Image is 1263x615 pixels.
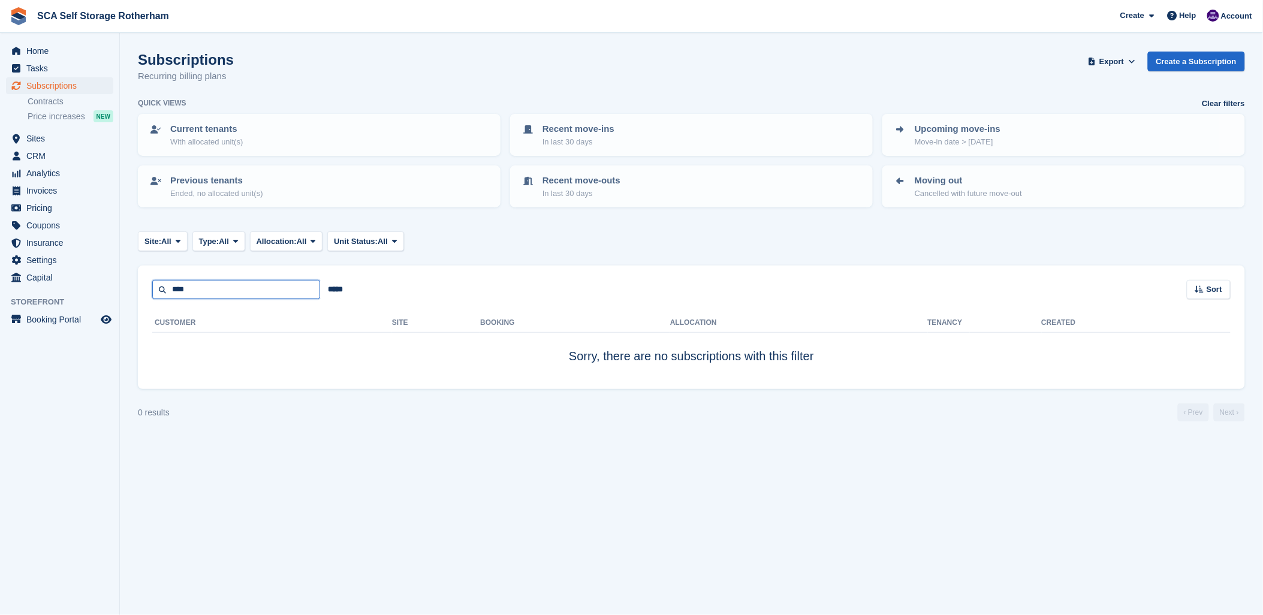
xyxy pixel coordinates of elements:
span: Help [1180,10,1196,22]
h1: Subscriptions [138,52,234,68]
button: Export [1086,52,1138,71]
a: menu [6,43,113,59]
nav: Page [1175,403,1247,421]
a: menu [6,130,113,147]
span: Site: [144,236,161,248]
span: Invoices [26,182,98,199]
span: Home [26,43,98,59]
th: Customer [152,313,392,333]
a: menu [6,252,113,269]
th: Tenancy [928,313,970,333]
a: Current tenants With allocated unit(s) [139,115,499,155]
a: Create a Subscription [1148,52,1245,71]
img: stora-icon-8386f47178a22dfd0bd8f6a31ec36ba5ce8667c1dd55bd0f319d3a0aa187defe.svg [10,7,28,25]
a: menu [6,60,113,77]
span: Coupons [26,217,98,234]
span: Sites [26,130,98,147]
h6: Quick views [138,98,186,108]
p: Current tenants [170,122,243,136]
p: Ended, no allocated unit(s) [170,188,263,200]
span: Account [1221,10,1252,22]
a: Recent move-ins In last 30 days [511,115,872,155]
a: Previous [1178,403,1209,421]
p: In last 30 days [542,136,614,148]
a: menu [6,147,113,164]
p: Move-in date > [DATE] [915,136,1000,148]
a: menu [6,234,113,251]
button: Allocation: All [250,231,323,251]
span: Insurance [26,234,98,251]
span: Sort [1207,284,1222,296]
p: With allocated unit(s) [170,136,243,148]
span: Price increases [28,111,85,122]
span: Sorry, there are no subscriptions with this filter [569,349,814,363]
a: Contracts [28,96,113,107]
span: CRM [26,147,98,164]
span: Pricing [26,200,98,216]
p: Upcoming move-ins [915,122,1000,136]
p: Cancelled with future move-out [915,188,1022,200]
a: SCA Self Storage Rotherham [32,6,174,26]
a: menu [6,217,113,234]
a: menu [6,165,113,182]
a: menu [6,311,113,328]
span: Tasks [26,60,98,77]
span: Storefront [11,296,119,308]
span: Booking Portal [26,311,98,328]
p: Previous tenants [170,174,263,188]
span: Export [1099,56,1124,68]
a: Previous tenants Ended, no allocated unit(s) [139,167,499,206]
span: Settings [26,252,98,269]
th: Created [1042,313,1231,333]
th: Booking [480,313,670,333]
p: Recent move-outs [542,174,620,188]
p: Recurring billing plans [138,70,234,83]
span: All [161,236,171,248]
a: Clear filters [1202,98,1245,110]
a: Next [1214,403,1245,421]
a: Recent move-outs In last 30 days [511,167,872,206]
button: Type: All [192,231,245,251]
p: Recent move-ins [542,122,614,136]
p: Moving out [915,174,1022,188]
a: menu [6,269,113,286]
button: Site: All [138,231,188,251]
span: All [378,236,388,248]
p: In last 30 days [542,188,620,200]
span: Capital [26,269,98,286]
span: Analytics [26,165,98,182]
a: Price increases NEW [28,110,113,123]
a: Preview store [99,312,113,327]
a: menu [6,200,113,216]
a: Moving out Cancelled with future move-out [884,167,1244,206]
span: Unit Status: [334,236,378,248]
span: All [219,236,229,248]
span: Create [1120,10,1144,22]
img: Kelly Neesham [1207,10,1219,22]
a: menu [6,182,113,199]
span: Subscriptions [26,77,98,94]
span: Allocation: [257,236,297,248]
div: NEW [94,110,113,122]
span: Type: [199,236,219,248]
button: Unit Status: All [327,231,403,251]
span: All [297,236,307,248]
a: menu [6,77,113,94]
a: Upcoming move-ins Move-in date > [DATE] [884,115,1244,155]
div: 0 results [138,406,170,419]
th: Allocation [670,313,927,333]
th: Site [392,313,480,333]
